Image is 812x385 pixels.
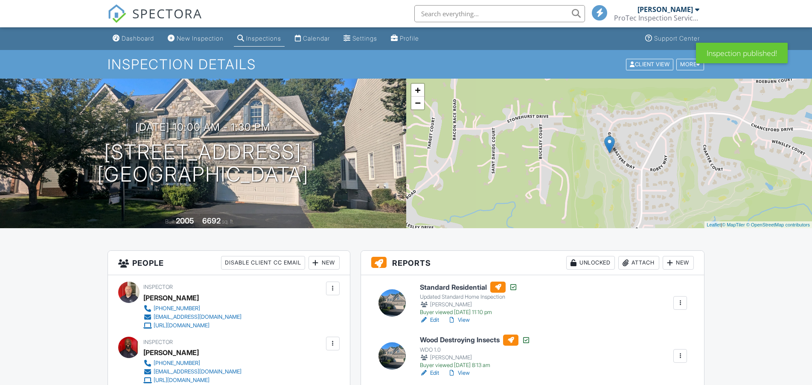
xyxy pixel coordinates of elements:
[97,141,309,186] h1: [STREET_ADDRESS] [GEOGRAPHIC_DATA]
[177,35,224,42] div: New Inspection
[164,31,227,47] a: New Inspection
[221,256,305,270] div: Disable Client CC Email
[618,256,659,270] div: Attach
[637,5,693,14] div: [PERSON_NAME]
[309,256,340,270] div: New
[143,313,242,321] a: [EMAIL_ADDRESS][DOMAIN_NAME]
[154,377,210,384] div: [URL][DOMAIN_NAME]
[340,31,381,47] a: Settings
[202,216,221,225] div: 6692
[722,222,745,227] a: © MapTiler
[143,346,199,359] div: [PERSON_NAME]
[420,347,530,353] div: WDO 1.0
[663,256,694,270] div: New
[143,376,242,385] a: [URL][DOMAIN_NAME]
[420,316,439,324] a: Edit
[704,221,812,229] div: |
[642,31,703,47] a: Support Center
[400,35,419,42] div: Profile
[626,59,673,70] div: Client View
[143,359,242,367] a: [PHONE_NUMBER]
[222,218,234,225] span: sq. ft.
[420,353,530,362] div: [PERSON_NAME]
[707,222,721,227] a: Leaflet
[143,284,173,290] span: Inspector
[143,339,173,345] span: Inspector
[108,4,126,23] img: The Best Home Inspection Software - Spectora
[420,294,518,300] div: Updated Standard Home Inspection
[108,12,202,29] a: SPECTORA
[566,256,615,270] div: Unlocked
[154,322,210,329] div: [URL][DOMAIN_NAME]
[448,316,470,324] a: View
[654,35,700,42] div: Support Center
[420,300,518,309] div: [PERSON_NAME]
[143,321,242,330] a: [URL][DOMAIN_NAME]
[122,35,154,42] div: Dashboard
[108,57,705,72] h1: Inspection Details
[176,216,194,225] div: 2005
[625,61,675,67] a: Client View
[361,251,704,275] h3: Reports
[154,360,200,367] div: [PHONE_NUMBER]
[109,31,157,47] a: Dashboard
[420,309,518,316] div: Buyer viewed [DATE] 11:10 pm
[291,31,333,47] a: Calendar
[420,282,518,293] h6: Standard Residential
[154,305,200,312] div: [PHONE_NUMBER]
[246,35,281,42] div: Inspections
[234,31,285,47] a: Inspections
[154,314,242,320] div: [EMAIL_ADDRESS][DOMAIN_NAME]
[411,84,424,97] a: Zoom in
[411,97,424,109] a: Zoom out
[420,369,439,377] a: Edit
[448,369,470,377] a: View
[143,291,199,304] div: [PERSON_NAME]
[420,362,530,369] div: Buyer viewed [DATE] 8:13 am
[387,31,422,47] a: Profile
[303,35,330,42] div: Calendar
[135,121,271,133] h3: [DATE] 10:00 am - 1:30 pm
[420,335,530,369] a: Wood Destroying Insects WDO 1.0 [PERSON_NAME] Buyer viewed [DATE] 8:13 am
[414,5,585,22] input: Search everything...
[352,35,377,42] div: Settings
[676,59,704,70] div: More
[165,218,175,225] span: Built
[143,367,242,376] a: [EMAIL_ADDRESS][DOMAIN_NAME]
[614,14,699,22] div: ProTec Inspection Services
[132,4,202,22] span: SPECTORA
[154,368,242,375] div: [EMAIL_ADDRESS][DOMAIN_NAME]
[696,43,788,63] div: Inspection published!
[143,304,242,313] a: [PHONE_NUMBER]
[420,282,518,316] a: Standard Residential Updated Standard Home Inspection [PERSON_NAME] Buyer viewed [DATE] 11:10 pm
[746,222,810,227] a: © OpenStreetMap contributors
[108,251,350,275] h3: People
[420,335,530,346] h6: Wood Destroying Insects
